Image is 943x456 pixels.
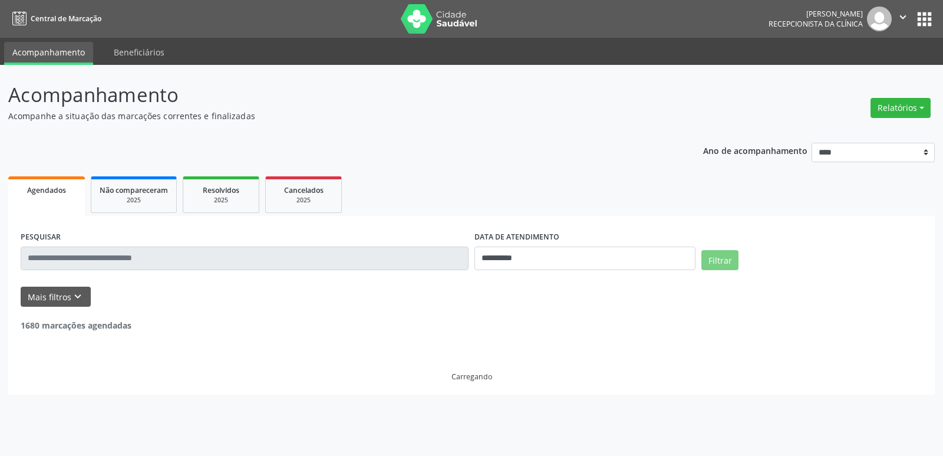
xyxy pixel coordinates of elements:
[4,42,93,65] a: Acompanhamento
[896,11,909,24] i: 
[474,228,559,247] label: DATA DE ATENDIMENTO
[8,110,657,122] p: Acompanhe a situação das marcações correntes e finalizadas
[867,6,892,31] img: img
[284,185,324,195] span: Cancelados
[274,196,333,205] div: 2025
[769,19,863,29] span: Recepcionista da clínica
[769,9,863,19] div: [PERSON_NAME]
[21,287,91,307] button: Mais filtroskeyboard_arrow_down
[31,14,101,24] span: Central de Marcação
[21,320,131,331] strong: 1680 marcações agendadas
[892,6,914,31] button: 
[8,9,101,28] a: Central de Marcação
[27,185,66,195] span: Agendados
[703,143,807,158] p: Ano de acompanhamento
[8,80,657,110] p: Acompanhamento
[21,228,61,247] label: PESQUISAR
[192,196,250,205] div: 2025
[871,98,931,118] button: Relatórios
[914,9,935,29] button: apps
[71,290,84,303] i: keyboard_arrow_down
[105,42,173,63] a: Beneficiários
[701,250,738,270] button: Filtrar
[203,185,239,195] span: Resolvidos
[451,372,492,382] div: Carregando
[100,196,168,205] div: 2025
[100,185,168,195] span: Não compareceram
